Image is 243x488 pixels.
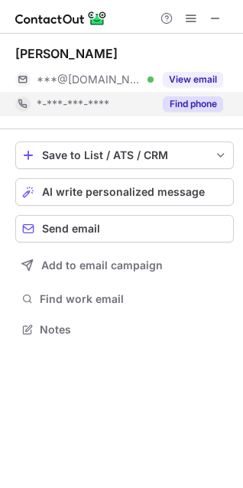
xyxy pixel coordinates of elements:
[42,186,205,198] span: AI write personalized message
[15,319,234,340] button: Notes
[15,178,234,206] button: AI write personalized message
[163,72,223,87] button: Reveal Button
[40,292,228,306] span: Find work email
[42,223,100,235] span: Send email
[15,215,234,242] button: Send email
[15,288,234,310] button: Find work email
[15,142,234,169] button: save-profile-one-click
[37,73,142,86] span: ***@[DOMAIN_NAME]
[41,259,163,272] span: Add to email campaign
[15,252,234,279] button: Add to email campaign
[42,149,207,161] div: Save to List / ATS / CRM
[15,46,118,61] div: [PERSON_NAME]
[15,9,107,28] img: ContactOut v5.3.10
[163,96,223,112] button: Reveal Button
[40,323,228,337] span: Notes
